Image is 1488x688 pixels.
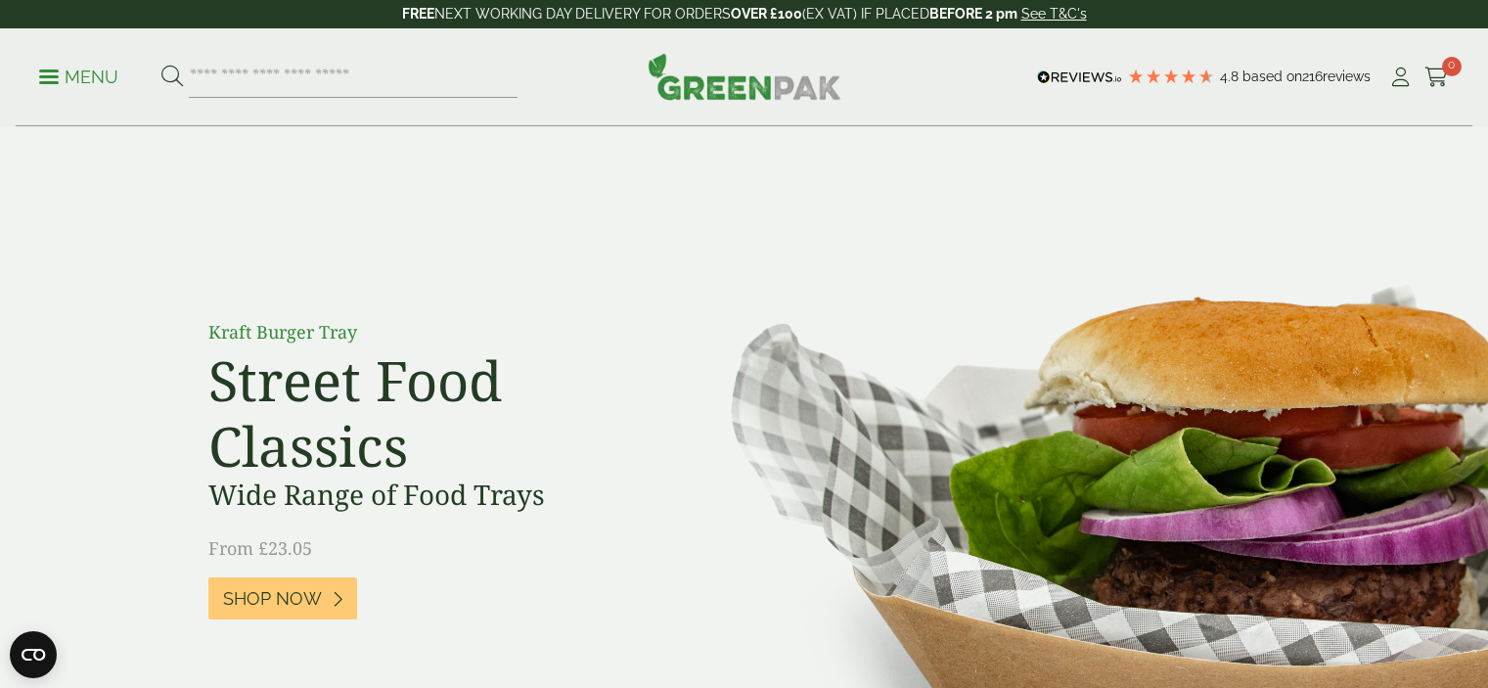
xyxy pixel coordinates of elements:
[1302,69,1323,84] span: 216
[1424,63,1449,92] a: 0
[39,66,118,85] a: Menu
[1021,6,1087,22] a: See T&C's
[1323,69,1371,84] span: reviews
[402,6,434,22] strong: FREE
[1037,70,1122,84] img: REVIEWS.io
[1424,68,1449,87] i: Cart
[1442,57,1462,76] span: 0
[1242,69,1302,84] span: Based on
[1388,68,1413,87] i: My Account
[39,66,118,89] p: Menu
[208,319,649,345] p: Kraft Burger Tray
[731,6,802,22] strong: OVER £100
[208,536,312,560] span: From £23.05
[648,53,841,100] img: GreenPak Supplies
[208,479,649,512] h3: Wide Range of Food Trays
[208,577,357,619] a: Shop Now
[208,347,649,479] h2: Street Food Classics
[1220,69,1242,84] span: 4.8
[223,588,322,610] span: Shop Now
[929,6,1017,22] strong: BEFORE 2 pm
[1127,68,1215,85] div: 4.79 Stars
[10,631,57,678] button: Open CMP widget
